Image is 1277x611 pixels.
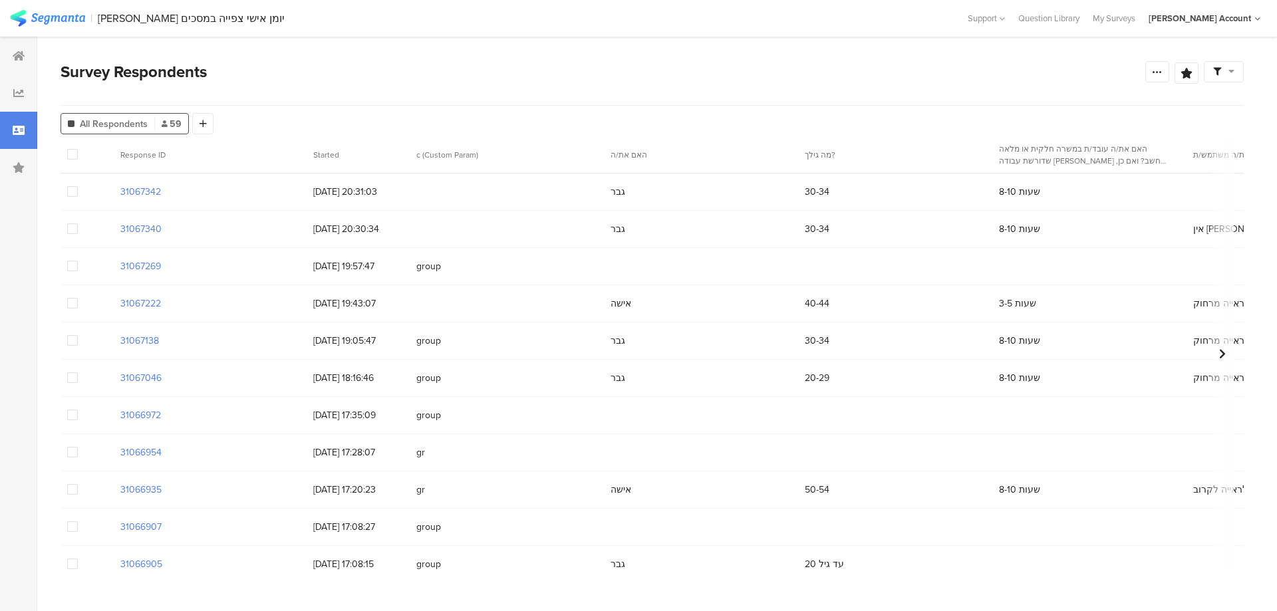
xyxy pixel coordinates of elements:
[313,483,403,497] span: [DATE] 17:20:23
[416,259,597,273] span: group
[805,334,829,348] span: 30-34
[805,297,829,310] span: 40-44
[1149,12,1251,25] div: [PERSON_NAME] Account
[120,557,162,571] section: 31066905
[120,334,159,348] section: 31067138
[10,10,85,27] img: segmanta logo
[120,371,162,385] section: 31067046
[313,408,403,422] span: [DATE] 17:35:09
[313,222,403,236] span: [DATE] 20:30:34
[313,297,403,310] span: [DATE] 19:43:07
[120,185,161,199] section: 31067342
[120,520,162,534] section: 31066907
[120,445,162,459] section: 31066954
[120,222,162,236] section: 31067340
[611,371,625,385] span: גבר
[313,259,403,273] span: [DATE] 19:57:47
[416,520,597,534] span: group
[313,557,403,571] span: [DATE] 17:08:15
[805,185,829,199] span: 30-34
[1086,12,1142,25] a: My Surveys
[805,371,829,385] span: 20-29
[416,557,597,571] span: group
[416,445,597,459] span: gr
[313,149,339,161] span: Started
[805,222,829,236] span: 30-34
[416,149,478,161] span: c (Custom Param)
[162,117,182,131] span: 59
[120,297,161,310] section: 31067222
[611,149,782,161] section: האם את/ה
[611,185,625,199] span: גבר
[313,334,403,348] span: [DATE] 19:05:47
[999,222,1040,236] span: 8-10 שעות
[611,557,625,571] span: גבר
[416,371,597,385] span: group
[313,371,403,385] span: [DATE] 18:16:46
[61,60,207,84] span: Survey Respondents
[968,8,1005,29] div: Support
[120,259,161,273] section: 31067269
[90,11,92,26] div: |
[120,483,162,497] section: 31066935
[416,334,597,348] span: group
[611,483,631,497] span: אישה
[805,483,829,497] span: 50-54
[999,371,1040,385] span: 8-10 שעות
[805,149,976,161] section: מה גילך?
[80,117,148,131] span: All Respondents
[313,445,403,459] span: [DATE] 17:28:07
[313,520,403,534] span: [DATE] 17:08:27
[120,149,166,161] span: Response ID
[416,408,597,422] span: group
[611,297,631,310] span: אישה
[999,297,1036,310] span: 3-5 שעות
[98,12,285,25] div: [PERSON_NAME] יומן אישי צפייה במסכים
[805,557,844,571] span: עד גיל 20
[416,483,597,497] span: gr
[120,408,161,422] section: 31066972
[999,185,1040,199] span: 8-10 שעות
[611,334,625,348] span: גבר
[1012,12,1086,25] a: Question Library
[611,222,625,236] span: גבר
[999,483,1040,497] span: 8-10 שעות
[313,185,403,199] span: [DATE] 20:31:03
[999,334,1040,348] span: 8-10 שעות
[999,143,1171,167] section: האם את/ה עובד/ת במשרה חלקית או מלאה שדורשת עבודה [PERSON_NAME] מחשב? ואם כן, כמה שעות ביום ממוצע ...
